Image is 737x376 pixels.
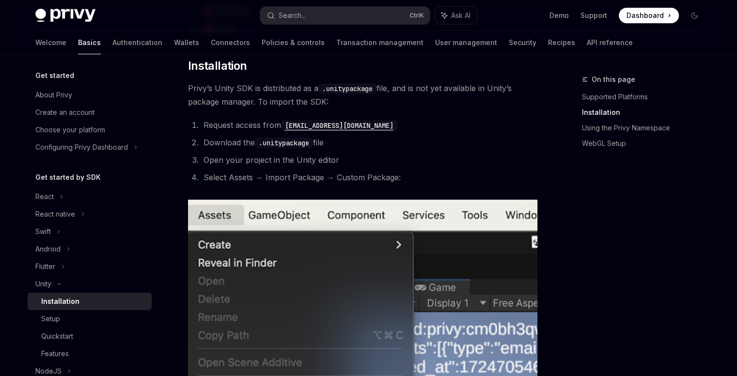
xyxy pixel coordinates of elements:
a: Dashboard [619,8,679,23]
div: React [35,191,54,203]
code: .unitypackage [255,138,313,148]
a: Setup [28,310,152,328]
a: Installation [28,293,152,310]
a: Create an account [28,104,152,121]
span: Ctrl K [409,12,424,19]
a: Basics [78,31,101,54]
li: Open your project in the Unity editor [201,153,537,167]
div: Setup [41,313,60,325]
span: Privy’s Unity SDK is distributed as a file, and is not yet available in Unity’s package manager. ... [188,81,537,109]
a: Choose your platform [28,121,152,139]
span: Ask AI [451,11,470,20]
h5: Get started [35,70,74,81]
div: Flutter [35,261,55,272]
a: Policies & controls [262,31,325,54]
a: About Privy [28,86,152,104]
div: Unity [35,278,51,290]
div: React native [35,208,75,220]
div: Android [35,243,61,255]
div: Search... [279,10,306,21]
a: User management [435,31,497,54]
span: On this page [592,74,635,85]
a: Connectors [211,31,250,54]
li: Request access from [201,118,537,132]
span: Dashboard [627,11,664,20]
a: Transaction management [336,31,423,54]
div: Create an account [35,107,94,118]
a: [EMAIL_ADDRESS][DOMAIN_NAME] [281,120,397,130]
a: Supported Platforms [582,89,710,105]
code: [EMAIL_ADDRESS][DOMAIN_NAME] [281,120,397,131]
a: Quickstart [28,328,152,345]
button: Search...CtrlK [260,7,430,24]
a: API reference [587,31,633,54]
div: Features [41,348,69,360]
a: Using the Privy Namespace [582,120,710,136]
a: Features [28,345,152,362]
li: Download the file [201,136,537,149]
a: WebGL Setup [582,136,710,151]
div: About Privy [35,89,72,101]
div: Installation [41,296,79,307]
button: Toggle dark mode [687,8,702,23]
div: Configuring Privy Dashboard [35,141,128,153]
a: Authentication [112,31,162,54]
h5: Get started by SDK [35,172,101,183]
div: Quickstart [41,330,73,342]
a: Wallets [174,31,199,54]
span: Installation [188,58,247,74]
a: Welcome [35,31,66,54]
li: Select Assets → Import Package → Custom Package: [201,171,537,184]
div: Swift [35,226,51,237]
img: dark logo [35,9,95,22]
div: Choose your platform [35,124,105,136]
code: .unitypackage [318,83,376,94]
button: Ask AI [435,7,477,24]
a: Installation [582,105,710,120]
a: Support [580,11,607,20]
a: Security [509,31,536,54]
a: Recipes [548,31,575,54]
a: Demo [549,11,569,20]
